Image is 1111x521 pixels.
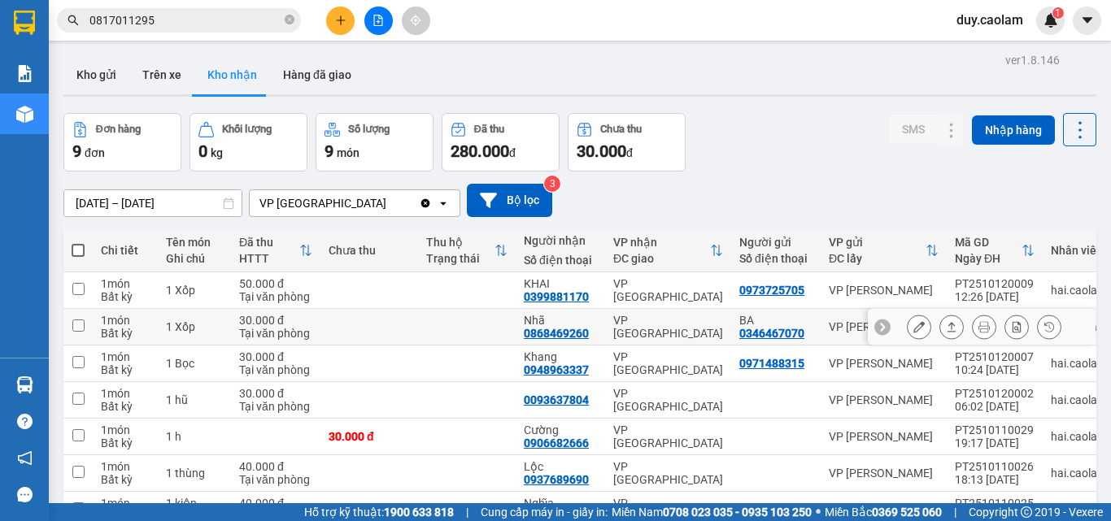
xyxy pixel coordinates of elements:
[600,124,642,135] div: Chưa thu
[451,141,509,161] span: 280.000
[955,252,1022,265] div: Ngày ĐH
[239,236,299,249] div: Đã thu
[16,106,33,123] img: warehouse-icon
[373,15,384,26] span: file-add
[524,314,597,327] div: Nhã
[14,11,35,35] img: logo-vxr
[524,393,589,406] div: 0093637804
[939,315,964,339] div: Giao hàng
[329,244,410,257] div: Chưa thu
[829,393,939,406] div: VP [PERSON_NAME]
[1055,7,1061,19] span: 1
[907,315,931,339] div: Sửa đơn hàng
[739,236,813,249] div: Người gửi
[101,460,150,473] div: 1 món
[947,229,1043,272] th: Toggle SortBy
[739,284,804,297] div: 0973725705
[955,436,1035,449] div: 19:17 [DATE]
[326,7,355,35] button: plus
[825,503,942,521] span: Miền Bắc
[16,376,33,393] img: warehouse-icon
[194,55,270,94] button: Kho nhận
[63,55,129,94] button: Kho gửi
[829,357,939,370] div: VP [PERSON_NAME]
[872,506,942,519] strong: 0369 525 060
[955,400,1035,413] div: 06:02 [DATE]
[198,141,207,161] span: 0
[239,327,312,340] div: Tại văn phòng
[239,363,312,376] div: Tại văn phòng
[259,195,386,211] div: VP [GEOGRAPHIC_DATA]
[943,10,1036,30] span: duy.caolam
[955,350,1035,363] div: PT2510120007
[418,229,516,272] th: Toggle SortBy
[101,497,150,510] div: 1 món
[739,327,804,340] div: 0346467070
[239,497,312,510] div: 40.000 đ
[955,387,1035,400] div: PT2510120002
[101,327,150,340] div: Bất kỳ
[17,414,33,429] span: question-circle
[426,236,495,249] div: Thu hộ
[972,115,1055,145] button: Nhập hàng
[524,460,597,473] div: Lộc
[955,473,1035,486] div: 18:13 [DATE]
[613,460,723,486] div: VP [GEOGRAPHIC_DATA]
[239,252,299,265] div: HTTT
[402,7,430,35] button: aim
[955,423,1035,436] div: PT2510110029
[466,503,468,521] span: |
[426,252,495,265] div: Trạng thái
[419,197,432,210] svg: Clear value
[101,423,150,436] div: 1 món
[89,11,281,29] input: Tìm tên, số ĐT hoặc mã đơn
[239,473,312,486] div: Tại văn phòng
[605,229,731,272] th: Toggle SortBy
[613,277,723,303] div: VP [GEOGRAPHIC_DATA]
[101,473,150,486] div: Bất kỳ
[329,430,410,443] div: 30.000 đ
[1080,13,1095,28] span: caret-down
[544,176,560,192] sup: 3
[613,236,710,249] div: VP nhận
[612,503,812,521] span: Miền Nam
[442,113,560,171] button: Đã thu280.000đ
[68,15,79,26] span: search
[568,113,686,171] button: Chưa thu30.000đ
[17,450,33,466] span: notification
[613,387,723,413] div: VP [GEOGRAPHIC_DATA]
[16,65,33,82] img: solution-icon
[613,423,723,449] div: VP [GEOGRAPHIC_DATA]
[524,363,589,376] div: 0948963337
[101,363,150,376] div: Bất kỳ
[524,234,597,247] div: Người nhận
[190,113,307,171] button: Khối lượng0kg
[524,436,589,449] div: 0906682666
[613,350,723,376] div: VP [GEOGRAPHIC_DATA]
[1052,7,1064,19] sup: 1
[739,357,804,370] div: 0971488315
[239,277,312,290] div: 50.000 đ
[101,436,150,449] div: Bất kỳ
[325,141,333,161] span: 9
[410,15,421,26] span: aim
[222,124,272,135] div: Khối lượng
[64,190,242,216] input: Select a date range.
[166,467,223,480] div: 1 thùng
[829,236,926,249] div: VP gửi
[577,141,626,161] span: 30.000
[166,252,223,265] div: Ghi chú
[231,229,320,272] th: Toggle SortBy
[829,503,939,516] div: VP [PERSON_NAME]
[955,363,1035,376] div: 10:24 [DATE]
[335,15,346,26] span: plus
[239,400,312,413] div: Tại văn phòng
[166,393,223,406] div: 1 hũ
[166,284,223,297] div: 1 Xốp
[524,473,589,486] div: 0937689690
[129,55,194,94] button: Trên xe
[166,236,223,249] div: Tên món
[524,290,589,303] div: 0399881170
[239,314,312,327] div: 30.000 đ
[388,195,390,211] input: Selected VP Sài Gòn.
